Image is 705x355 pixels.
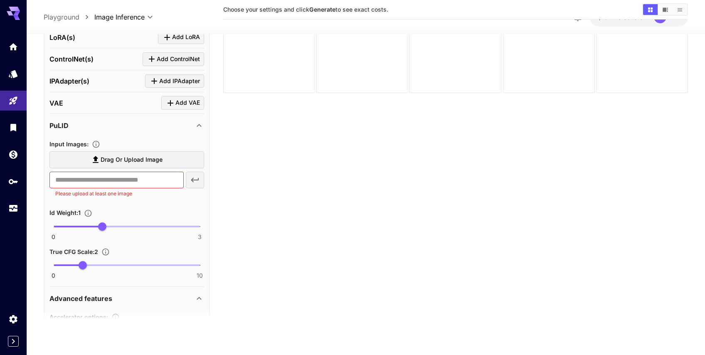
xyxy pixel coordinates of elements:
button: Click to add VAE [161,96,204,110]
button: Show media in list view [673,4,687,15]
div: Models [8,69,18,79]
div: Settings [8,314,18,324]
p: ControlNet(s) [49,54,94,64]
span: Image Inference [94,12,145,22]
button: Controls the guidance scale specifically for PuLID's identity embedding process. [98,248,113,256]
button: Click to add ControlNet [143,52,204,66]
span: Input Images : [49,141,89,148]
span: Add IPAdapter [159,76,200,86]
div: Show media in grid viewShow media in video viewShow media in list view [642,3,688,16]
button: Click to add IPAdapter [145,74,204,88]
span: Id Weight : 1 [49,210,81,217]
p: Advanced features [49,293,112,303]
div: Advanced features [49,288,204,308]
label: Drag or upload image [49,151,204,168]
div: Playground [8,96,18,106]
p: Please upload at least one image [55,190,178,198]
div: Home [8,42,18,52]
span: 0 [52,271,55,280]
p: LoRA(s) [49,32,75,42]
button: Expand sidebar [8,336,19,347]
span: 10 [197,271,203,280]
div: API Keys [8,176,18,187]
span: Add ControlNet [157,54,200,64]
div: Usage [8,203,18,214]
div: Wallet [8,149,18,160]
span: 3 [198,233,202,241]
button: Controls the strength of identity preservation in the generated image. [81,209,96,217]
span: Drag or upload image [101,155,163,165]
button: Show media in grid view [643,4,658,15]
span: Add VAE [175,98,200,108]
p: PuLID [49,121,69,131]
div: PuLID [49,116,204,136]
span: Choose your settings and click to see exact costs. [223,6,388,13]
span: True CFG Scale : 2 [49,248,98,255]
button: Click to add LoRA [158,30,204,44]
span: 0 [52,233,55,241]
button: Show media in video view [658,4,673,15]
nav: breadcrumb [44,12,94,22]
span: Add LoRA [172,32,200,42]
span: $13.47 [598,14,618,21]
div: Library [8,122,18,133]
button: An array containing the reference image used for identity customization. The reference image prov... [89,140,104,148]
p: IPAdapter(s) [49,76,89,86]
a: Playground [44,12,79,22]
b: Generate [309,6,335,13]
span: credits left [618,14,647,21]
p: VAE [49,98,63,108]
